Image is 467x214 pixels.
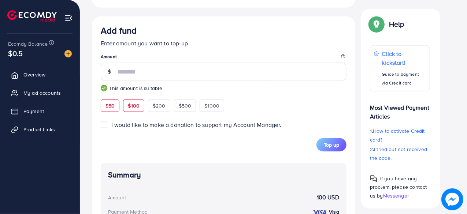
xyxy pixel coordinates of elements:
a: Payment [5,104,74,119]
p: Guide to payment via Credit card [382,70,426,87]
span: Ecomdy Balance [8,40,48,48]
p: Most Viewed Payment Articles [370,97,430,121]
button: Top up [316,138,346,151]
a: Overview [5,67,74,82]
img: Popup guide [370,175,377,183]
span: $1000 [204,102,219,109]
p: 1. [370,127,430,144]
img: menu [64,14,73,22]
span: I tried but not received the code. [370,146,427,162]
img: logo [7,10,57,22]
legend: Amount [101,53,346,63]
h4: Summary [108,170,339,180]
span: If you have any problem, please contact us by [370,175,427,199]
p: Help [389,20,404,29]
p: Click to kickstart! [382,49,426,67]
a: Product Links [5,122,74,137]
span: Payment [23,108,44,115]
img: image [64,50,72,57]
span: $500 [179,102,192,109]
span: $0.5 [8,48,23,59]
img: guide [101,85,107,91]
span: I would like to make a donation to support my Account Manager. [111,121,282,129]
img: Popup guide [370,18,383,31]
span: Product Links [23,126,55,133]
span: $50 [105,102,115,109]
span: My ad accounts [23,89,61,97]
span: Top up [324,141,339,149]
span: $100 [128,102,140,109]
img: image [441,188,463,210]
small: This amount is suitable [101,85,346,92]
a: My ad accounts [5,86,74,100]
h3: Add fund [101,25,137,36]
div: Amount [108,194,126,201]
span: Messenger [383,192,409,199]
strong: 100 USD [317,193,339,202]
p: 2. [370,145,430,162]
span: Overview [23,71,45,78]
span: $200 [153,102,166,109]
span: How to activate Credit card? [370,127,425,143]
p: Enter amount you want to top-up [101,39,346,48]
